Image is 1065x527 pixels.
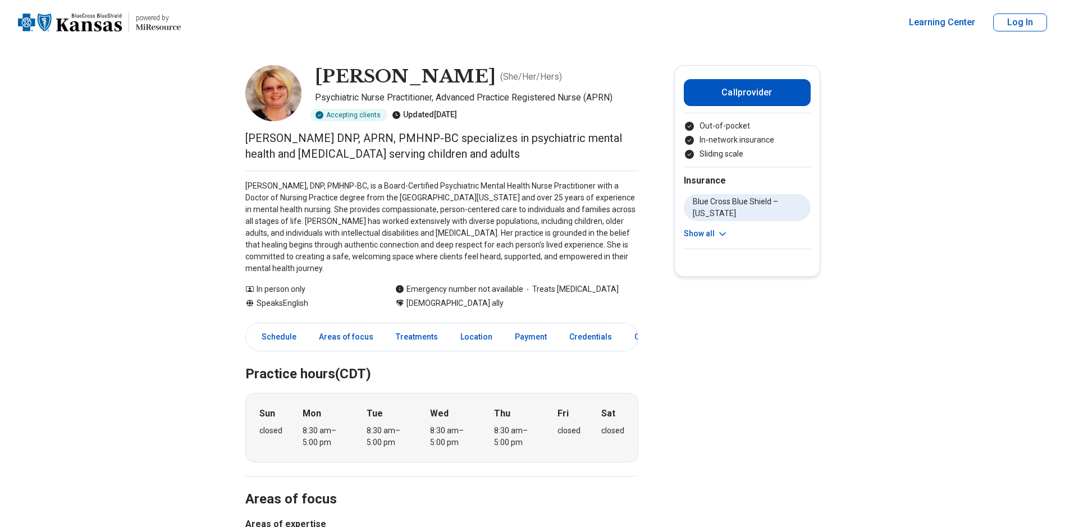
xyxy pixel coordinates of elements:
[494,425,537,448] div: 8:30 am – 5:00 pm
[430,425,473,448] div: 8:30 am – 5:00 pm
[310,109,387,121] div: Accepting clients
[523,283,619,295] span: Treats [MEDICAL_DATA]
[454,326,499,349] a: Location
[563,326,619,349] a: Credentials
[367,425,410,448] div: 8:30 am – 5:00 pm
[245,297,373,309] div: Speaks English
[392,109,457,121] div: Updated [DATE]
[508,326,554,349] a: Payment
[245,463,638,509] h2: Areas of focus
[259,425,282,437] div: closed
[909,16,975,29] a: Learning Center
[557,407,569,420] strong: Fri
[601,407,615,420] strong: Sat
[303,425,346,448] div: 8:30 am – 5:00 pm
[395,283,523,295] div: Emergency number not available
[248,326,303,349] a: Schedule
[245,393,638,462] div: When does the program meet?
[367,407,383,420] strong: Tue
[684,120,811,132] li: Out-of-pocket
[684,134,811,146] li: In-network insurance
[245,180,638,274] p: [PERSON_NAME], DNP, PMHNP-BC, is a Board-Certified Psychiatric Mental Health Nurse Practitioner w...
[684,174,811,187] h2: Insurance
[684,194,811,221] li: Blue Cross Blue Shield – [US_STATE]
[136,13,181,22] p: powered by
[312,326,380,349] a: Areas of focus
[315,65,496,89] h1: [PERSON_NAME]
[628,326,668,349] a: Other
[500,70,562,84] p: ( She/Her/Hers )
[389,326,445,349] a: Treatments
[684,120,811,160] ul: Payment options
[430,407,449,420] strong: Wed
[245,130,638,162] p: [PERSON_NAME] DNP, APRN, PMHNP-BC specializes in psychiatric mental health and [MEDICAL_DATA] ser...
[684,148,811,160] li: Sliding scale
[494,407,510,420] strong: Thu
[315,91,638,104] p: Psychiatric Nurse Practitioner, Advanced Practice Registered Nurse (APRN)
[684,79,811,106] button: Callprovider
[406,297,504,309] span: [DEMOGRAPHIC_DATA] ally
[245,65,301,121] img: Melissa Laughrey, Psychiatric Nurse Practitioner
[601,425,624,437] div: closed
[18,4,181,40] a: Home page
[557,425,581,437] div: closed
[245,283,373,295] div: In person only
[993,13,1047,31] button: Log In
[259,407,275,420] strong: Sun
[245,338,638,384] h2: Practice hours (CDT)
[684,228,728,240] button: Show all
[303,407,321,420] strong: Mon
